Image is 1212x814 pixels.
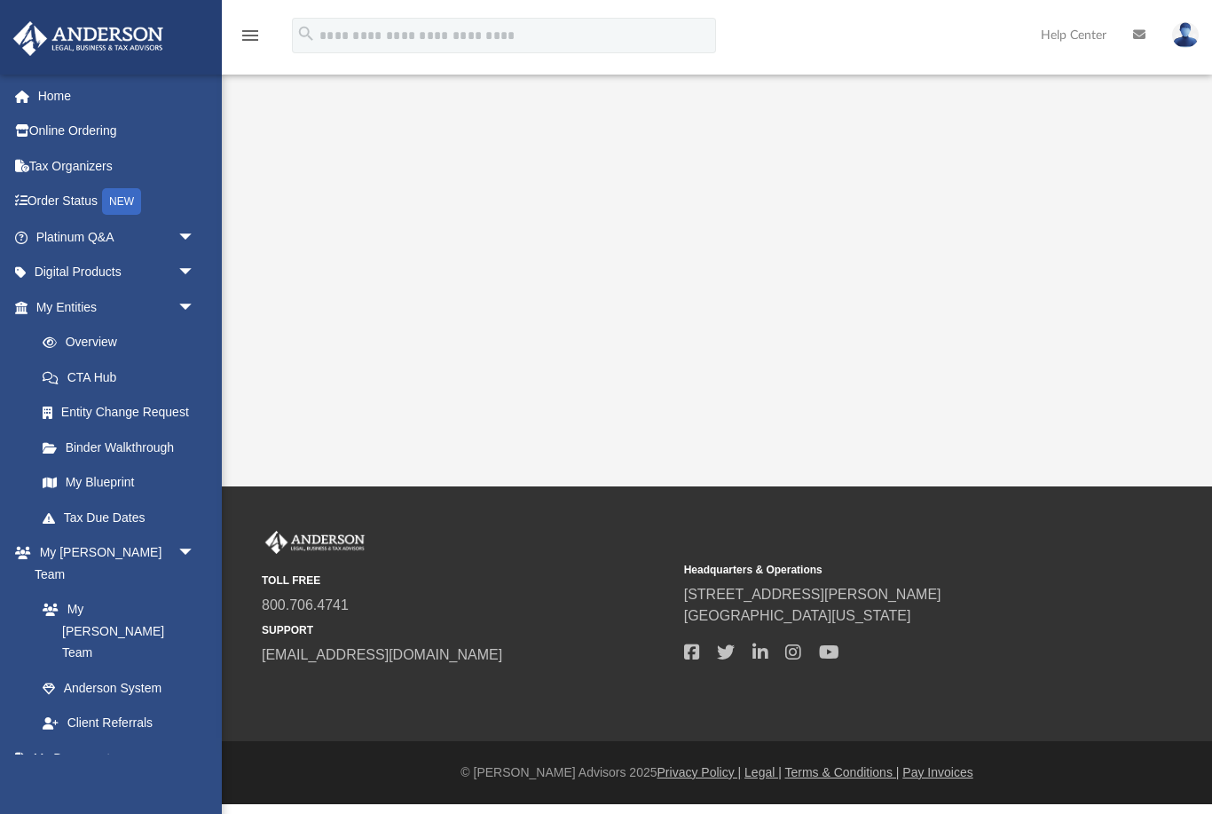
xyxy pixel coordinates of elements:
[12,219,222,255] a: Platinum Q&Aarrow_drop_down
[657,765,742,779] a: Privacy Policy |
[12,740,213,776] a: My Documentsarrow_drop_down
[902,765,972,779] a: Pay Invoices
[785,765,900,779] a: Terms & Conditions |
[684,562,1094,578] small: Headquarters & Operations
[684,608,911,623] a: [GEOGRAPHIC_DATA][US_STATE]
[25,430,222,465] a: Binder Walkthrough
[177,289,213,326] span: arrow_drop_down
[25,360,222,395] a: CTA Hub
[25,500,222,535] a: Tax Due Dates
[12,289,222,325] a: My Entitiesarrow_drop_down
[262,622,672,638] small: SUPPORT
[177,219,213,256] span: arrow_drop_down
[262,531,368,554] img: Anderson Advisors Platinum Portal
[25,592,204,671] a: My [PERSON_NAME] Team
[684,587,941,602] a: [STREET_ADDRESS][PERSON_NAME]
[1172,22,1199,48] img: User Pic
[296,24,316,43] i: search
[25,465,213,501] a: My Blueprint
[12,114,222,149] a: Online Ordering
[12,255,222,290] a: Digital Productsarrow_drop_down
[262,573,672,589] small: TOLL FREE
[240,34,261,46] a: menu
[177,740,213,777] span: arrow_drop_down
[744,765,782,779] a: Legal |
[12,148,222,184] a: Tax Organizers
[8,21,169,56] img: Anderson Advisors Platinum Portal
[25,325,222,360] a: Overview
[222,763,1212,782] div: © [PERSON_NAME] Advisors 2025
[12,184,222,220] a: Order StatusNEW
[25,706,213,741] a: Client Referrals
[177,535,213,572] span: arrow_drop_down
[25,670,213,706] a: Anderson System
[12,78,222,114] a: Home
[12,535,213,592] a: My [PERSON_NAME] Teamarrow_drop_down
[25,395,222,431] a: Entity Change Request
[177,255,213,291] span: arrow_drop_down
[240,25,261,46] i: menu
[262,597,349,612] a: 800.706.4741
[102,188,141,215] div: NEW
[262,647,502,662] a: [EMAIL_ADDRESS][DOMAIN_NAME]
